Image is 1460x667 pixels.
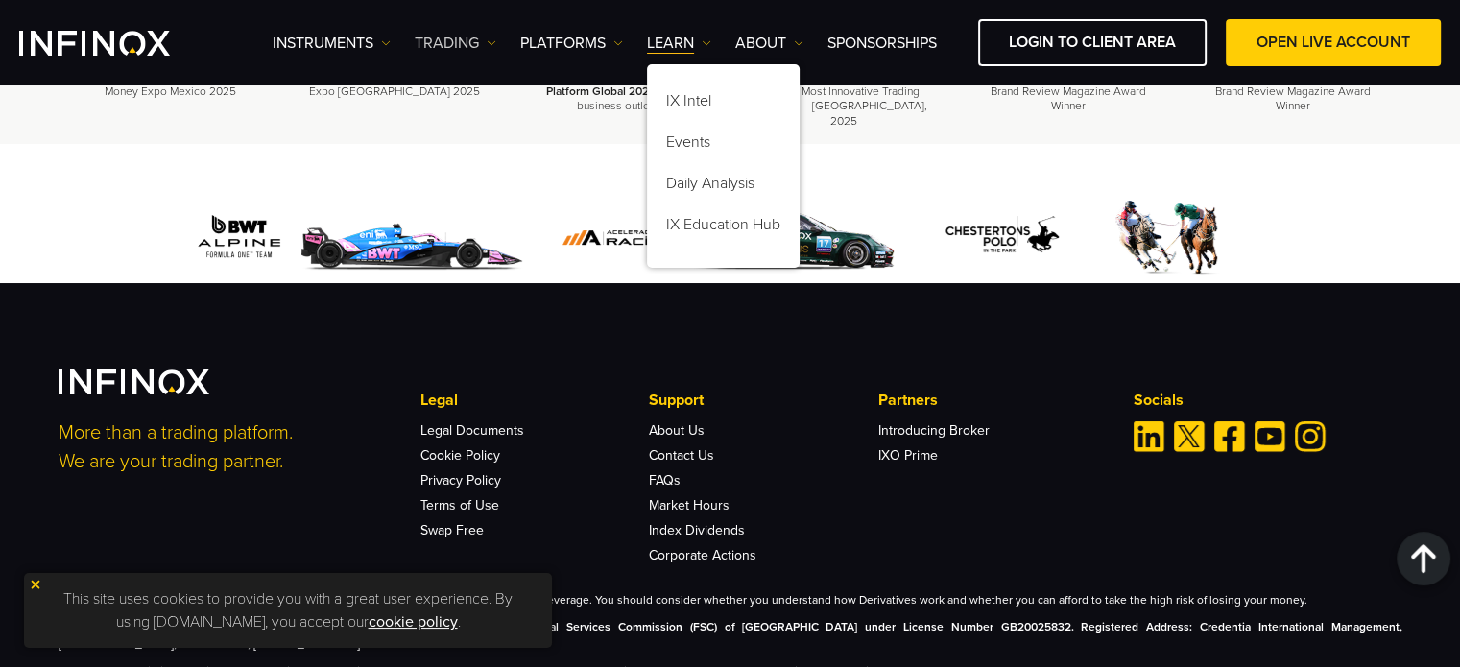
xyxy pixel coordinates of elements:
[1255,421,1285,452] a: Youtube
[647,125,800,166] a: Events
[531,70,707,114] p: - World business outlook
[59,591,1402,608] p: Derivatives are complex instruments and come with a high risk of losing money rapidly due to leve...
[1134,421,1164,452] a: Linkedin
[735,32,803,55] a: ABOUT
[649,547,756,563] a: Corporate Actions
[415,32,496,55] a: TRADING
[755,70,932,129] p: - Most Innovative Trading Platform – [GEOGRAPHIC_DATA], 2025
[420,472,501,488] a: Privacy Policy
[29,578,42,591] img: yellow close icon
[59,418,395,476] p: More than a trading platform. We are your trading partner.
[420,447,500,464] a: Cookie Policy
[978,19,1207,66] a: LOGIN TO CLIENT AREA
[520,32,623,55] a: PLATFORMS
[878,389,1107,412] p: Partners
[1214,421,1245,452] a: Facebook
[369,612,458,631] a: cookie policy
[647,207,800,249] a: IX Education Hub
[1226,19,1441,66] a: OPEN LIVE ACCOUNT
[878,422,990,439] a: Introducing Broker
[878,447,938,464] a: IXO Prime
[34,583,542,638] p: This site uses cookies to provide you with a great user experience. By using [DOMAIN_NAME], you a...
[647,83,800,125] a: IX Intel
[647,32,711,55] a: Learn
[1204,70,1380,114] p: - Brand Review Magazine Award Winner
[649,472,681,488] a: FAQs
[1174,421,1205,452] a: Twitter
[649,422,705,439] a: About Us
[420,497,499,513] a: Terms of Use
[19,31,215,56] a: INFINOX Logo
[649,389,877,412] p: Support
[649,522,745,538] a: Index Dividends
[59,620,1402,651] strong: INFINOX Limited is authorised and regulated as an Investment Dealer by the Financial Services Com...
[827,32,937,55] a: SPONSORSHIPS
[980,70,1157,114] p: - Brand Review Magazine Award Winner
[273,32,391,55] a: Instruments
[420,389,649,412] p: Legal
[1295,421,1326,452] a: Instagram
[420,522,484,538] a: Swap Free
[647,166,800,207] a: Daily Analysis
[649,497,730,513] a: Market Hours
[649,447,714,464] a: Contact Us
[420,422,524,439] a: Legal Documents
[1134,389,1402,412] p: Socials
